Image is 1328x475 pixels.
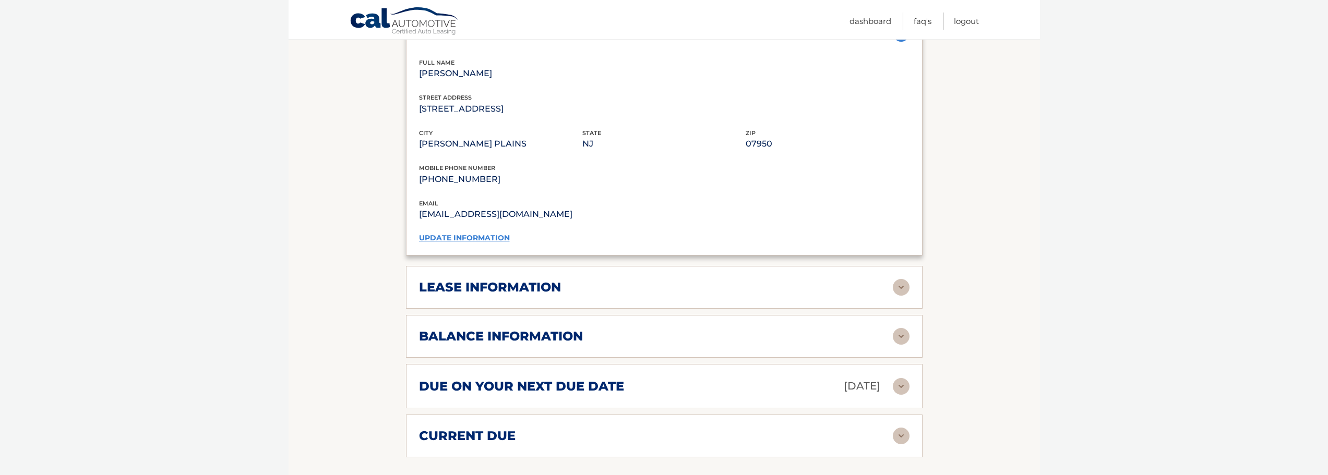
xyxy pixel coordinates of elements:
span: zip [746,129,756,137]
a: Dashboard [850,13,891,30]
a: Cal Automotive [350,7,459,37]
p: [STREET_ADDRESS] [419,102,582,116]
span: city [419,129,433,137]
p: [PERSON_NAME] [419,66,582,81]
img: accordion-rest.svg [893,279,910,296]
h2: balance information [419,328,583,344]
h2: current due [419,428,516,444]
p: [EMAIL_ADDRESS][DOMAIN_NAME] [419,207,664,222]
p: [PERSON_NAME] PLAINS [419,137,582,151]
a: FAQ's [914,13,931,30]
span: email [419,200,438,207]
img: accordion-rest.svg [893,328,910,345]
p: 07950 [746,137,909,151]
span: street address [419,94,472,101]
p: [DATE] [844,377,880,395]
span: full name [419,59,454,66]
span: mobile phone number [419,164,495,172]
a: Logout [954,13,979,30]
h2: lease information [419,279,561,295]
p: NJ [582,137,746,151]
a: update information [419,233,510,242]
p: [PHONE_NUMBER] [419,172,910,187]
span: state [582,129,601,137]
img: accordion-rest.svg [893,378,910,395]
img: accordion-rest.svg [893,428,910,444]
h2: due on your next due date [419,379,624,394]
